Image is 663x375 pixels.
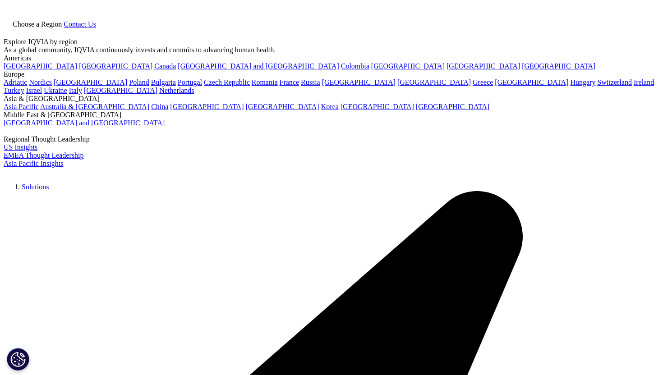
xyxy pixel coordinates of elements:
a: Korea [321,103,339,110]
a: Turkey [4,87,24,94]
a: China [151,103,168,110]
a: Israel [26,87,42,94]
div: Asia & [GEOGRAPHIC_DATA] [4,95,659,103]
a: Australia & [GEOGRAPHIC_DATA] [40,103,149,110]
div: Americas [4,54,659,62]
a: [GEOGRAPHIC_DATA] [322,78,396,86]
a: [GEOGRAPHIC_DATA] [495,78,568,86]
a: Adriatic [4,78,27,86]
a: [GEOGRAPHIC_DATA] [397,78,471,86]
a: Colombia [341,62,369,70]
span: Choose a Region [13,20,62,28]
a: US Insights [4,143,37,151]
a: [GEOGRAPHIC_DATA] and [GEOGRAPHIC_DATA] [4,119,165,127]
a: [GEOGRAPHIC_DATA] [246,103,319,110]
div: Middle East & [GEOGRAPHIC_DATA] [4,111,659,119]
a: Hungary [570,78,595,86]
a: [GEOGRAPHIC_DATA] [447,62,520,70]
a: [GEOGRAPHIC_DATA] [84,87,157,94]
a: Switzerland [597,78,631,86]
button: Cookies Settings [7,348,29,370]
a: [GEOGRAPHIC_DATA] [170,103,244,110]
a: Italy [69,87,82,94]
a: [GEOGRAPHIC_DATA] [416,103,489,110]
a: Russia [301,78,320,86]
a: [GEOGRAPHIC_DATA] [371,62,445,70]
div: Regional Thought Leadership [4,135,659,143]
a: Ireland [634,78,654,86]
a: Solutions [22,183,49,191]
a: [GEOGRAPHIC_DATA] [4,62,77,70]
a: Nordics [29,78,52,86]
a: Czech Republic [204,78,250,86]
a: [GEOGRAPHIC_DATA] [79,62,152,70]
a: Ukraine [44,87,67,94]
div: Explore IQVIA by region [4,38,659,46]
a: Bulgaria [151,78,176,86]
div: Europe [4,70,659,78]
a: France [280,78,299,86]
a: [GEOGRAPHIC_DATA] and [GEOGRAPHIC_DATA] [178,62,339,70]
a: [GEOGRAPHIC_DATA] [341,103,414,110]
a: Contact Us [64,20,96,28]
a: Greece [473,78,493,86]
a: EMEA Thought Leadership [4,151,83,159]
a: [GEOGRAPHIC_DATA] [522,62,595,70]
a: Poland [129,78,149,86]
a: Asia Pacific [4,103,39,110]
a: Asia Pacific Insights [4,160,63,167]
a: [GEOGRAPHIC_DATA] [54,78,127,86]
a: Romania [252,78,278,86]
a: Portugal [178,78,202,86]
div: As a global community, IQVIA continuously invests and commits to advancing human health. [4,46,659,54]
a: Canada [154,62,176,70]
a: Netherlands [159,87,194,94]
